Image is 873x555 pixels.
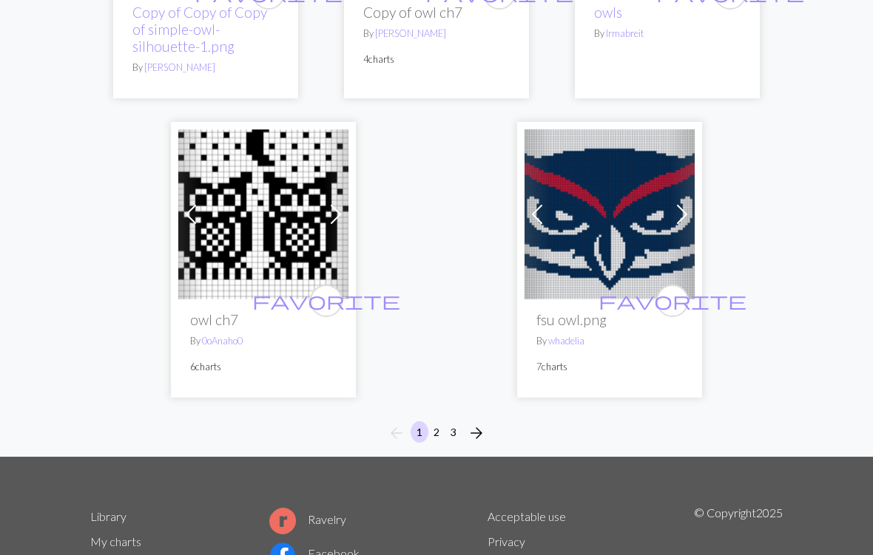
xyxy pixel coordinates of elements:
p: By [536,334,683,348]
a: Copy of Copy of Copy of simple-owl-silhouette-1.png [132,4,267,55]
h2: owl ch7 [190,311,337,328]
span: favorite [252,289,400,312]
i: favourite [252,286,400,316]
a: owl ch7 [178,205,348,219]
button: 3 [445,421,462,443]
p: 6 charts [190,360,337,374]
h2: Copy of owl ch7 [363,4,510,21]
img: owl ch7 [178,129,348,299]
nav: Page navigation [382,421,491,445]
button: Next [462,421,491,445]
a: Irmabreit [606,27,644,39]
button: 2 [428,421,445,443]
button: favourite [656,285,689,317]
span: arrow_forward [468,423,485,443]
img: Ravelry logo [269,508,296,534]
p: By [363,27,510,41]
a: Acceptable use [488,509,566,523]
button: 1 [411,421,428,443]
a: fsu owl.png [525,205,695,219]
span: favorite [599,289,746,312]
h2: fsu owl.png [536,311,683,328]
i: favourite [599,286,746,316]
a: [PERSON_NAME] [144,61,215,73]
img: fsu owl.png [525,129,695,299]
a: My charts [90,534,141,548]
button: favourite [310,285,343,317]
p: 4 charts [363,52,510,67]
a: Privacy [488,534,525,548]
p: 7 charts [536,360,683,374]
a: 0oAnaho0 [202,335,243,347]
a: owls [594,4,622,21]
p: By [132,61,279,75]
a: whadelia [548,335,584,347]
a: Ravelry [269,512,346,526]
i: Next [468,424,485,442]
a: Library [90,509,127,523]
p: By [190,334,337,348]
a: [PERSON_NAME] [375,27,446,39]
p: By [594,27,741,41]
